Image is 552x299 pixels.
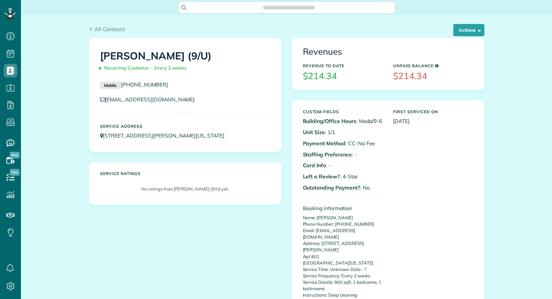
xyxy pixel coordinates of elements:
[303,117,383,125] p: : Moda/9-6
[303,118,356,124] b: Building/Office Hours
[303,140,383,147] p: : CC-No Fee
[303,47,473,57] h3: Revenues
[303,64,383,68] h5: Revenue to Date
[100,82,121,89] small: Mobile
[303,129,325,135] b: Unit Size
[393,109,473,114] h5: First Serviced On
[95,26,125,32] span: All Contacts
[100,50,270,74] h1: [PERSON_NAME] (9/U)
[303,151,383,158] p: : -
[453,24,484,36] button: Actions
[100,81,168,88] a: Mobile[PHONE_NUMBER]
[303,128,383,136] p: : 1/1
[10,169,20,176] span: New
[303,151,352,158] b: Staffing Preference
[100,62,190,74] span: Recurring Customer - Every 2 weeks
[303,162,326,169] b: Card Info
[303,205,383,211] h4: Booking information
[303,173,340,180] b: Left a Review?
[100,124,270,128] h5: Service Address
[89,25,125,33] a: All Contacts
[100,132,231,139] a: [STREET_ADDRESS][PERSON_NAME][US_STATE]
[270,4,308,11] span: Search ZenMaid…
[103,186,267,192] p: No ratings from [PERSON_NAME] (9/U) yet.
[393,117,473,125] p: [DATE]
[393,64,473,68] h5: Unpaid Balance
[100,171,270,176] h5: Service ratings
[100,96,201,103] a: [EMAIL_ADDRESS][DOMAIN_NAME]
[303,71,383,81] h3: $214.34
[303,140,345,147] b: Payment Method
[303,161,383,169] p: : -
[303,184,383,192] p: : No
[303,109,383,114] h5: Custom Fields
[303,173,383,180] p: : 4-Star
[10,152,20,158] span: New
[393,71,473,81] h3: $214.34
[303,184,360,191] b: Outstanding Payment?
